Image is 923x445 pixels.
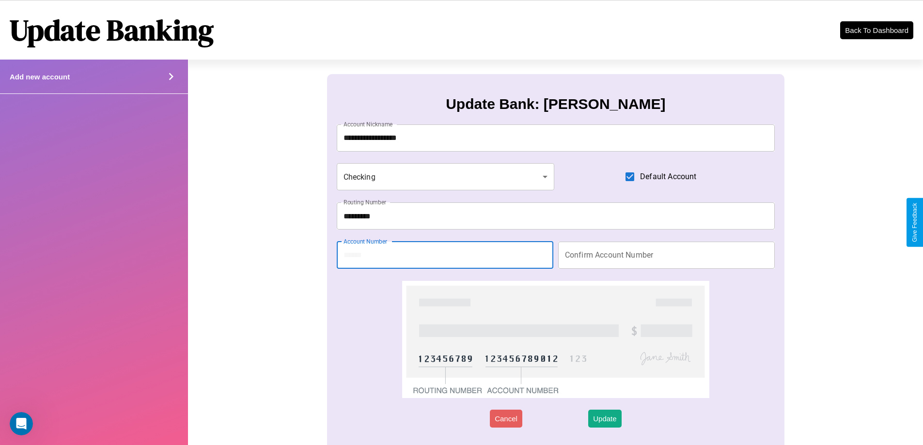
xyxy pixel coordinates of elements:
span: Default Account [640,171,696,183]
label: Routing Number [344,198,386,206]
h1: Update Banking [10,10,214,50]
iframe: Intercom live chat [10,412,33,435]
label: Account Number [344,237,387,246]
h3: Update Bank: [PERSON_NAME] [446,96,665,112]
div: Checking [337,163,555,190]
button: Back To Dashboard [840,21,913,39]
img: check [402,281,709,398]
button: Cancel [490,410,522,428]
button: Update [588,410,621,428]
label: Account Nickname [344,120,393,128]
h4: Add new account [10,73,70,81]
div: Give Feedback [911,203,918,242]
